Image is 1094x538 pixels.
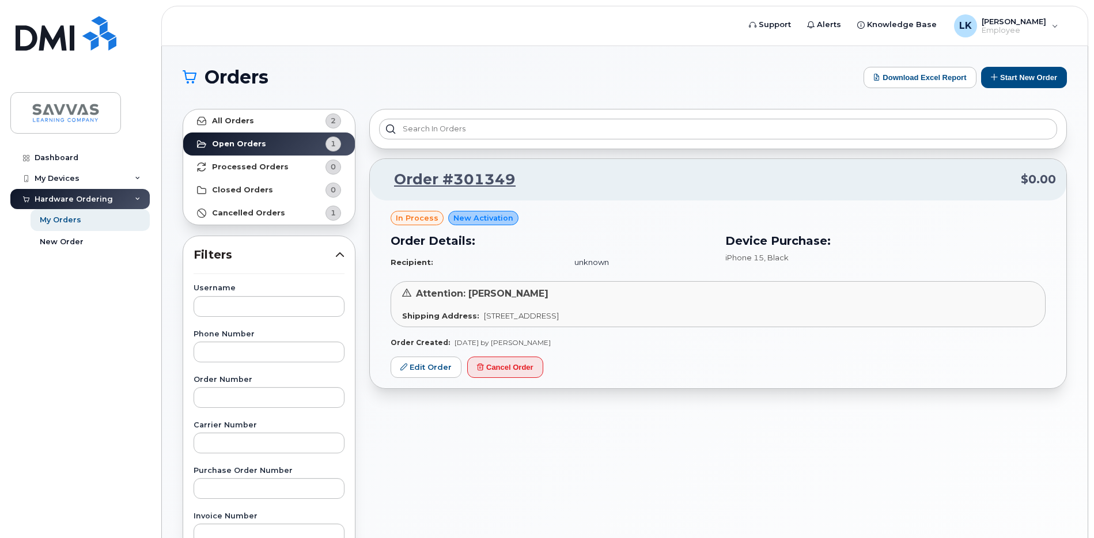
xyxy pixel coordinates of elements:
[391,257,433,267] strong: Recipient:
[331,115,336,126] span: 2
[331,138,336,149] span: 1
[764,253,789,262] span: , Black
[194,331,345,338] label: Phone Number
[194,513,345,520] label: Invoice Number
[212,139,266,149] strong: Open Orders
[212,116,254,126] strong: All Orders
[183,109,355,132] a: All Orders2
[1021,171,1056,188] span: $0.00
[864,67,976,88] button: Download Excel Report
[564,252,711,272] td: unknown
[194,467,345,475] label: Purchase Order Number
[331,207,336,218] span: 1
[725,232,1046,249] h3: Device Purchase:
[484,311,559,320] span: [STREET_ADDRESS]
[416,288,548,299] span: Attention: [PERSON_NAME]
[453,213,513,223] span: New Activation
[981,67,1067,88] button: Start New Order
[396,213,438,223] span: in process
[205,69,268,86] span: Orders
[391,357,461,378] a: Edit Order
[402,311,479,320] strong: Shipping Address:
[379,119,1057,139] input: Search in orders
[212,162,289,172] strong: Processed Orders
[194,247,335,263] span: Filters
[183,156,355,179] a: Processed Orders0
[183,179,355,202] a: Closed Orders0
[455,338,551,347] span: [DATE] by [PERSON_NAME]
[194,376,345,384] label: Order Number
[1044,488,1085,529] iframe: Messenger Launcher
[467,357,543,378] button: Cancel Order
[331,184,336,195] span: 0
[194,285,345,292] label: Username
[212,209,285,218] strong: Cancelled Orders
[331,161,336,172] span: 0
[194,422,345,429] label: Carrier Number
[380,169,516,190] a: Order #301349
[391,338,450,347] strong: Order Created:
[183,132,355,156] a: Open Orders1
[725,253,764,262] span: iPhone 15
[183,202,355,225] a: Cancelled Orders1
[391,232,711,249] h3: Order Details:
[212,185,273,195] strong: Closed Orders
